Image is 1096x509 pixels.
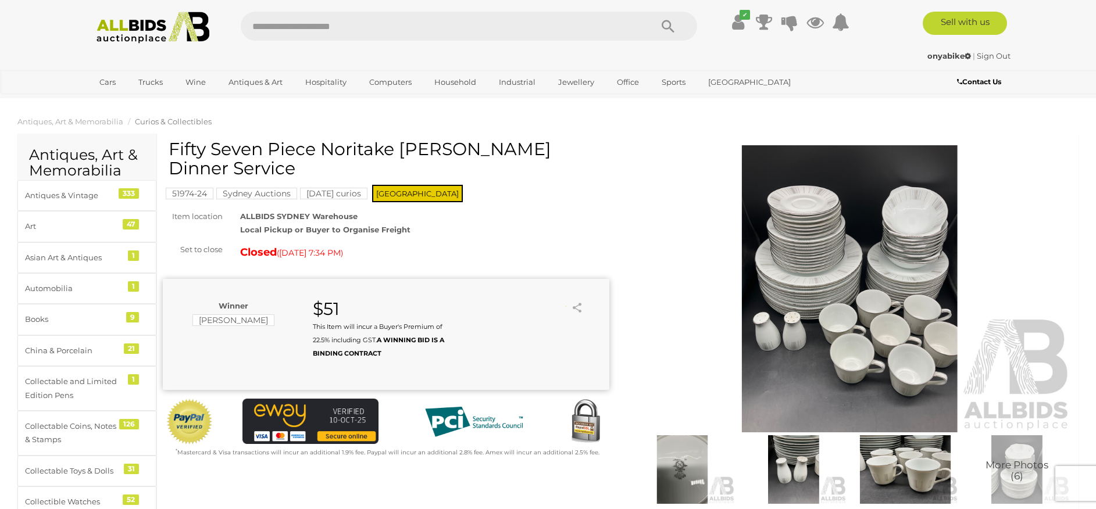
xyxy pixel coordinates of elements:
img: Fifty Seven Piece Noritake Isabella Dinner Service [627,145,1073,433]
a: Sydney Auctions [216,189,297,198]
span: ( ) [277,248,343,257]
a: Contact Us [957,76,1004,88]
a: Trucks [131,73,170,92]
strong: ALLBIDS SYDNEY Warehouse [240,212,358,221]
div: Art [25,220,121,233]
div: 9 [126,312,139,322]
strong: Closed [240,246,277,259]
a: Household [427,73,484,92]
div: Automobilia [25,282,121,295]
img: Secured by Rapid SSL [562,399,609,445]
div: 52 [123,494,139,505]
a: Industrial [491,73,543,92]
div: 1 [128,250,139,261]
div: 333 [119,188,139,199]
div: Books [25,313,121,326]
b: A WINNING BID IS A BINDING CONTRACT [313,336,444,357]
a: Computers [362,73,419,92]
img: Fifty Seven Piece Noritake Isabella Dinner Service [741,435,847,503]
span: [GEOGRAPHIC_DATA] [372,185,463,202]
li: Watch this item [555,300,567,312]
a: Curios & Collectibles [135,117,212,126]
a: [DATE] curios [300,189,367,198]
span: | [973,51,975,60]
a: China & Porcelain 21 [17,335,156,366]
span: More Photos (6) [986,460,1048,481]
a: Collectable Toys & Dolls 31 [17,456,156,486]
mark: [PERSON_NAME] [192,314,274,326]
a: Sign Out [977,51,1011,60]
small: Mastercard & Visa transactions will incur an additional 1.9% fee. Paypal will incur an additional... [176,449,599,456]
a: Cars [92,73,123,92]
img: Allbids.com.au [90,12,216,44]
b: Winner [219,301,248,310]
div: 1 [128,374,139,385]
a: [GEOGRAPHIC_DATA] [701,73,798,92]
h2: Antiques, Art & Memorabilia [29,147,145,179]
strong: Local Pickup or Buyer to Organise Freight [240,225,410,234]
span: [DATE] 7:34 PM [279,248,341,258]
div: Set to close [154,243,231,256]
a: Wine [178,73,213,92]
mark: [DATE] curios [300,188,367,199]
a: Books 9 [17,304,156,335]
a: Jewellery [551,73,602,92]
img: Fifty Seven Piece Noritake Isabella Dinner Service [964,435,1070,503]
a: 51974-24 [166,189,213,198]
a: Sell with us [923,12,1007,35]
a: Office [609,73,647,92]
small: This Item will incur a Buyer's Premium of 22.5% including GST. [313,322,444,358]
div: Collectable and Limited Edition Pens [25,375,121,402]
div: 126 [119,419,139,429]
a: Collectable Coins, Notes & Stamps 126 [17,411,156,456]
a: Hospitality [298,73,354,92]
img: Fifty Seven Piece Noritake Isabella Dinner Service [852,435,958,503]
mark: 51974-24 [166,188,213,199]
button: Search [639,12,697,41]
a: Collectable and Limited Edition Pens 1 [17,366,156,411]
strong: $51 [313,298,340,320]
a: Asian Art & Antiques 1 [17,242,156,273]
div: Item location [154,210,231,223]
div: 31 [124,464,139,474]
img: Fifty Seven Piece Noritake Isabella Dinner Service [630,435,736,503]
b: Contact Us [957,77,1001,86]
div: Asian Art & Antiques [25,251,121,264]
img: eWAY Payment Gateway [242,399,379,444]
a: Art 47 [17,211,156,242]
a: ✔ [730,12,747,33]
div: 47 [123,219,139,230]
img: PCI DSS compliant [416,399,532,445]
a: Automobilia 1 [17,273,156,304]
div: Collectable Toys & Dolls [25,464,121,478]
a: More Photos(6) [964,435,1070,503]
a: onyabike [927,51,973,60]
i: ✔ [740,10,750,20]
a: Sports [654,73,693,92]
img: Official PayPal Seal [166,399,213,445]
div: Collectible Watches [25,495,121,508]
a: Antiques & Vintage 333 [17,180,156,211]
div: 21 [124,343,139,354]
div: Antiques & Vintage [25,189,121,202]
strong: onyabike [927,51,971,60]
h1: Fifty Seven Piece Noritake [PERSON_NAME] Dinner Service [169,139,606,178]
div: 1 [128,281,139,292]
div: Collectable Coins, Notes & Stamps [25,420,121,447]
a: Antiques, Art & Memorabilia [17,117,123,126]
div: China & Porcelain [25,344,121,357]
a: Antiques & Art [221,73,290,92]
mark: Sydney Auctions [216,188,297,199]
